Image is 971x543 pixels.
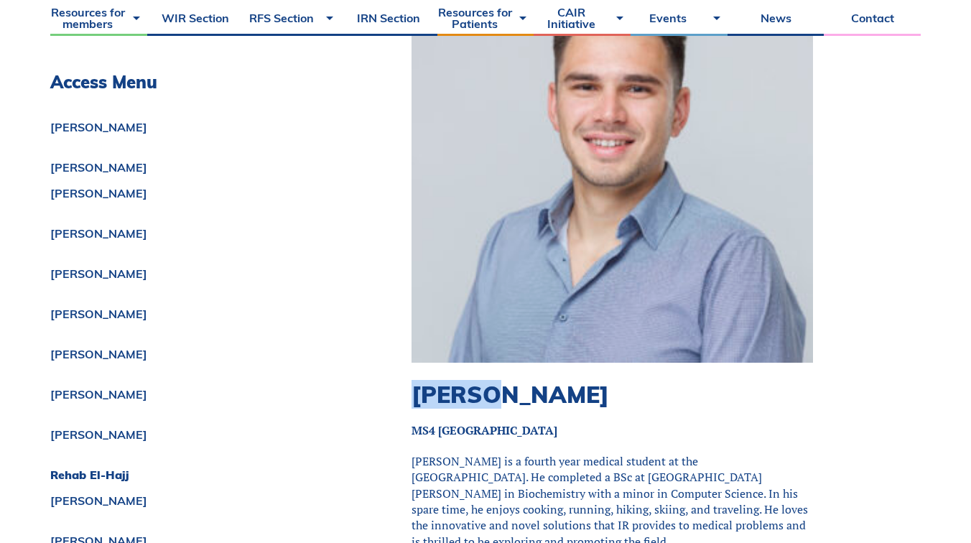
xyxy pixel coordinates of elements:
[50,72,340,93] h3: Access Menu
[50,308,340,320] a: [PERSON_NAME]
[50,389,340,400] a: [PERSON_NAME]
[50,268,340,279] a: [PERSON_NAME]
[50,469,340,481] a: Rehab El-Hajj
[50,121,340,133] a: [PERSON_NAME]
[50,162,340,173] a: [PERSON_NAME]
[412,381,813,408] h2: [PERSON_NAME]
[50,495,340,506] a: [PERSON_NAME]
[412,422,557,438] strong: MS4 [GEOGRAPHIC_DATA]
[50,187,340,199] a: [PERSON_NAME]
[50,228,340,239] a: [PERSON_NAME]
[50,429,340,440] a: [PERSON_NAME]
[50,348,340,360] a: [PERSON_NAME]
